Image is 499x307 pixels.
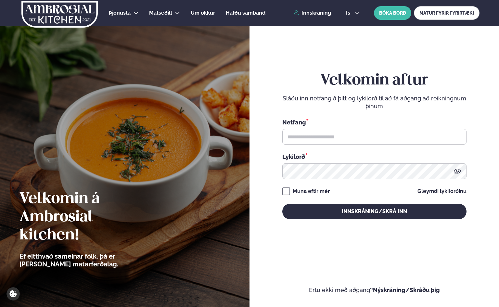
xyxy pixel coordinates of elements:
a: Innskráning [294,10,331,16]
a: Gleymdi lykilorðinu [417,189,467,194]
p: Sláðu inn netfangið þitt og lykilorð til að fá aðgang að reikningnum þínum [282,95,467,110]
div: Lykilorð [282,152,467,161]
span: Þjónusta [109,10,131,16]
span: Um okkur [191,10,215,16]
a: MATUR FYRIR FYRIRTÆKI [414,6,480,20]
p: Ertu ekki með aðgang? [269,286,480,294]
h2: Velkomin aftur [282,71,467,90]
span: is [346,10,352,16]
a: Cookie settings [6,287,20,301]
a: Hafðu samband [226,9,265,17]
button: is [341,10,365,16]
a: Um okkur [191,9,215,17]
span: Matseðill [149,10,172,16]
span: Hafðu samband [226,10,265,16]
button: Innskráning/Skrá inn [282,204,467,219]
h2: Velkomin á Ambrosial kitchen! [19,190,154,245]
a: Matseðill [149,9,172,17]
a: Þjónusta [109,9,131,17]
img: logo [21,1,98,28]
a: Nýskráning/Skráðu þig [373,287,440,293]
div: Netfang [282,118,467,126]
button: BÓKA BORÐ [374,6,411,20]
p: Ef eitthvað sameinar fólk, þá er [PERSON_NAME] matarferðalag. [19,252,154,268]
